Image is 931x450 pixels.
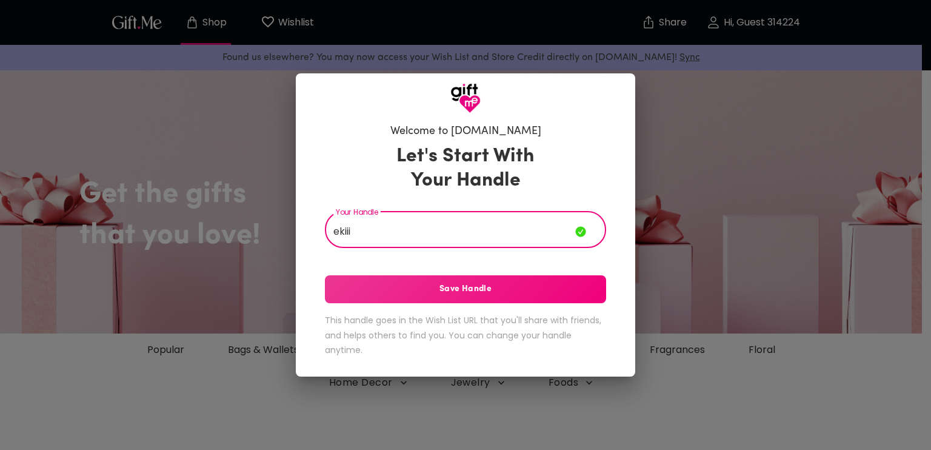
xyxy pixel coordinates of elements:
[325,313,606,358] h6: This handle goes in the Wish List URL that you'll share with friends, and helps others to find yo...
[381,144,550,193] h3: Let's Start With Your Handle
[325,275,606,303] button: Save Handle
[390,124,541,139] h6: Welcome to [DOMAIN_NAME]
[450,83,481,113] img: GiftMe Logo
[325,283,606,296] span: Save Handle
[325,214,575,248] input: Your Handle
